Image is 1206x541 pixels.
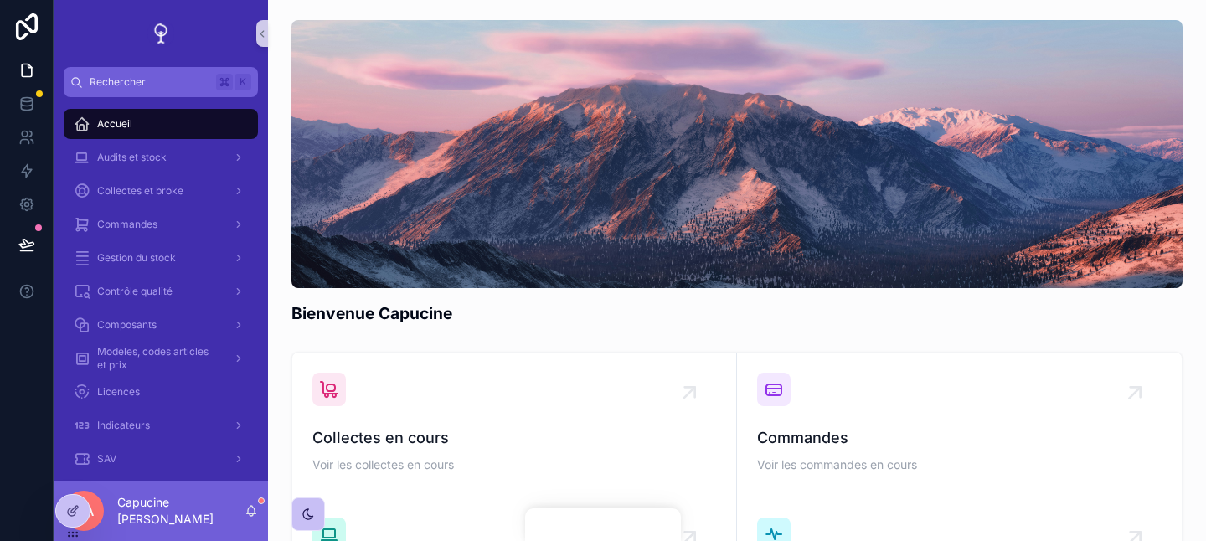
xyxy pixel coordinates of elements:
[292,353,737,497] a: Collectes en coursVoir les collectes en cours
[97,452,116,466] span: SAV
[54,97,268,481] div: scrollable content
[64,343,258,374] a: Modèles, codes articles et prix
[90,75,209,89] span: Rechercher
[64,109,258,139] a: Accueil
[64,176,258,206] a: Collectes et broke
[97,117,132,131] span: Accueil
[757,456,1162,473] span: Voir les commandes en cours
[312,456,716,473] span: Voir les collectes en cours
[64,310,258,340] a: Composants
[737,353,1182,497] a: CommandesVoir les commandes en cours
[236,75,250,89] span: K
[147,20,174,47] img: App logo
[757,426,1162,450] span: Commandes
[64,243,258,273] a: Gestion du stock
[64,377,258,407] a: Licences
[117,494,245,528] p: Capucine [PERSON_NAME]
[64,410,258,441] a: Indicateurs
[312,426,716,450] span: Collectes en cours
[97,184,183,198] span: Collectes et broke
[64,67,258,97] button: RechercherK
[64,276,258,307] a: Contrôle qualité
[97,285,173,298] span: Contrôle qualité
[97,419,150,432] span: Indicateurs
[97,218,157,231] span: Commandes
[97,318,157,332] span: Composants
[291,301,452,325] h1: Bienvenue Capucine
[64,444,258,474] a: SAV
[97,151,167,164] span: Audits et stock
[97,345,219,372] span: Modèles, codes articles et prix
[64,209,258,240] a: Commandes
[97,385,140,399] span: Licences
[64,142,258,173] a: Audits et stock
[97,251,176,265] span: Gestion du stock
